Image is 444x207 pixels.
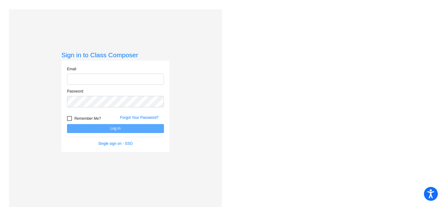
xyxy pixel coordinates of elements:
[74,115,101,122] span: Remember Me?
[67,66,76,72] label: Email
[98,141,132,146] a: Single sign on - SSO
[61,51,170,59] h3: Sign in to Class Composer
[120,115,159,120] a: Forgot Your Password?
[67,88,83,94] label: Password
[67,124,164,133] button: Log In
